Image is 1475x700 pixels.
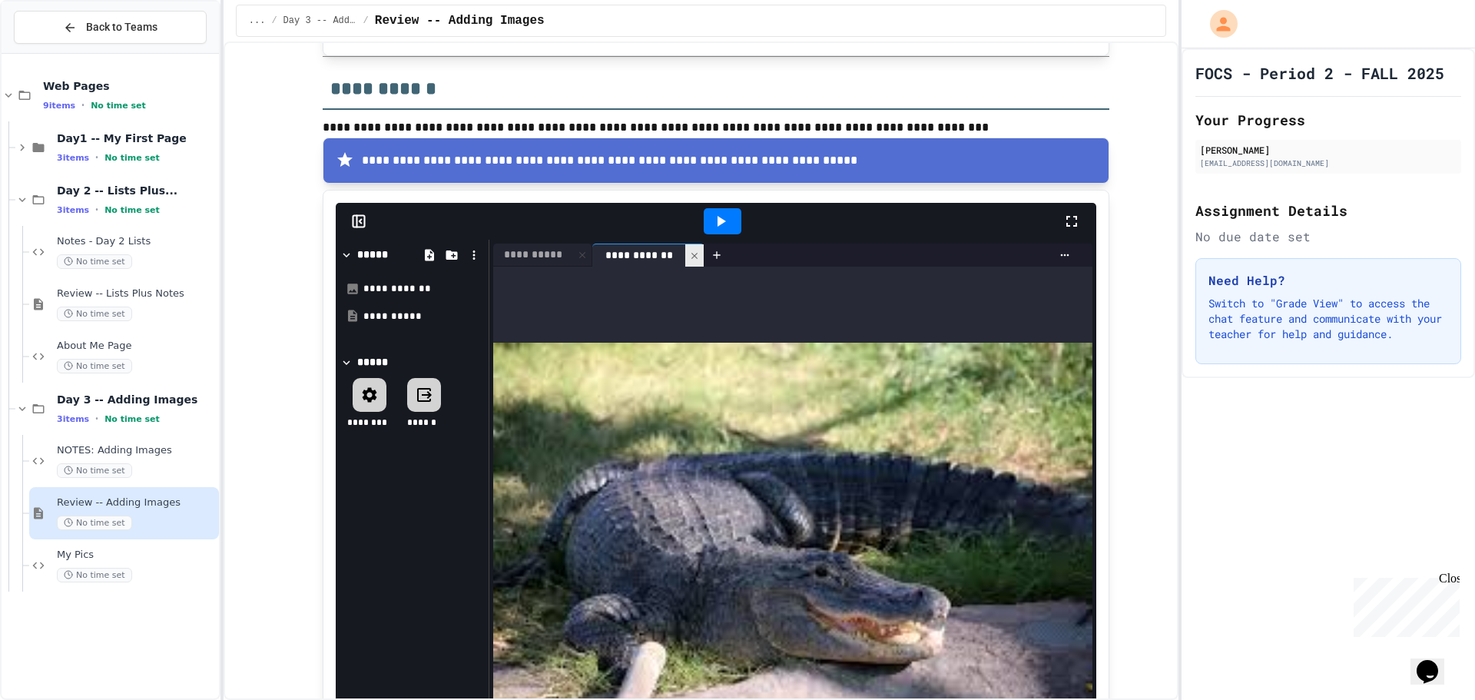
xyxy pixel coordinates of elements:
[104,414,160,424] span: No time set
[6,6,106,98] div: Chat with us now!Close
[104,205,160,215] span: No time set
[57,153,89,163] span: 3 items
[57,235,216,248] span: Notes - Day 2 Lists
[57,444,216,457] span: NOTES: Adding Images
[57,568,132,582] span: No time set
[1195,109,1461,131] h2: Your Progress
[14,11,207,44] button: Back to Teams
[375,12,545,30] span: Review -- Adding Images
[1195,227,1461,246] div: No due date set
[1347,572,1460,637] iframe: chat widget
[104,153,160,163] span: No time set
[57,359,132,373] span: No time set
[95,151,98,164] span: •
[1195,62,1444,84] h1: FOCS - Period 2 - FALL 2025
[1194,6,1241,41] div: My Account
[1208,271,1448,290] h3: Need Help?
[1195,200,1461,221] h2: Assignment Details
[57,184,216,197] span: Day 2 -- Lists Plus...
[57,340,216,353] span: About Me Page
[86,19,157,35] span: Back to Teams
[91,101,146,111] span: No time set
[43,79,216,93] span: Web Pages
[57,496,216,509] span: Review -- Adding Images
[363,15,369,27] span: /
[57,131,216,145] span: Day1 -- My First Page
[57,516,132,530] span: No time set
[57,254,132,269] span: No time set
[57,414,89,424] span: 3 items
[57,463,132,478] span: No time set
[1200,158,1457,169] div: [EMAIL_ADDRESS][DOMAIN_NAME]
[57,549,216,562] span: My Pics
[43,101,75,111] span: 9 items
[283,15,357,27] span: Day 3 -- Adding Images
[1208,296,1448,342] p: Switch to "Grade View" to access the chat feature and communicate with your teacher for help and ...
[95,204,98,216] span: •
[271,15,277,27] span: /
[249,15,266,27] span: ...
[1410,639,1460,685] iframe: chat widget
[95,413,98,425] span: •
[57,307,132,321] span: No time set
[81,99,85,111] span: •
[57,287,216,300] span: Review -- Lists Plus Notes
[57,205,89,215] span: 3 items
[1200,143,1457,157] div: [PERSON_NAME]
[57,393,216,406] span: Day 3 -- Adding Images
